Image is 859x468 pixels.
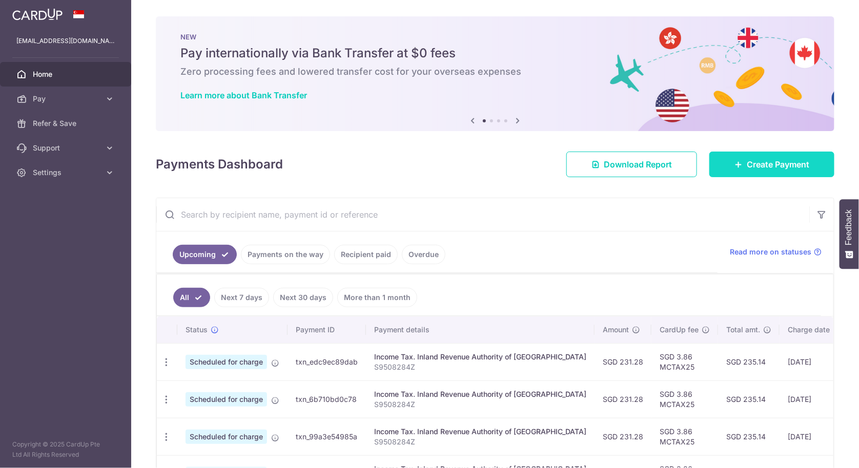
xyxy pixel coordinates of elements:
[33,167,100,178] span: Settings
[33,143,100,153] span: Support
[651,418,718,455] td: SGD 3.86 MCTAX25
[595,343,651,380] td: SGD 231.28
[566,152,697,177] a: Download Report
[173,288,210,307] a: All
[780,343,849,380] td: [DATE]
[33,69,100,79] span: Home
[374,427,586,437] div: Income Tax. Inland Revenue Authority of [GEOGRAPHIC_DATA]
[726,325,760,335] span: Total amt.
[288,380,366,418] td: txn_6b710bd0c78
[186,355,267,369] span: Scheduled for charge
[288,343,366,380] td: txn_edc9ec89dab
[780,380,849,418] td: [DATE]
[709,152,834,177] a: Create Payment
[241,245,330,264] a: Payments on the way
[660,325,699,335] span: CardUp fee
[730,247,822,257] a: Read more on statuses
[845,209,854,245] span: Feedback
[595,418,651,455] td: SGD 231.28
[180,66,810,78] h6: Zero processing fees and lowered transfer cost for your overseas expenses
[186,325,208,335] span: Status
[730,247,811,257] span: Read more on statuses
[603,325,629,335] span: Amount
[288,418,366,455] td: txn_99a3e54985a
[595,380,651,418] td: SGD 231.28
[718,343,780,380] td: SGD 235.14
[16,36,115,46] p: [EMAIL_ADDRESS][DOMAIN_NAME]
[33,94,100,104] span: Pay
[180,45,810,61] h5: Pay internationally via Bank Transfer at $0 fees
[374,437,586,447] p: S9508284Z
[374,389,586,399] div: Income Tax. Inland Revenue Authority of [GEOGRAPHIC_DATA]
[402,245,445,264] a: Overdue
[337,288,417,307] a: More than 1 month
[23,7,44,16] span: Help
[156,198,809,231] input: Search by recipient name, payment id or reference
[718,380,780,418] td: SGD 235.14
[840,199,859,269] button: Feedback - Show survey
[366,316,595,343] th: Payment details
[374,362,586,372] p: S9508284Z
[180,90,307,100] a: Learn more about Bank Transfer
[33,118,100,129] span: Refer & Save
[273,288,333,307] a: Next 30 days
[334,245,398,264] a: Recipient paid
[180,33,810,41] p: NEW
[651,343,718,380] td: SGD 3.86 MCTAX25
[788,325,830,335] span: Charge date
[288,316,366,343] th: Payment ID
[651,380,718,418] td: SGD 3.86 MCTAX25
[214,288,269,307] a: Next 7 days
[747,158,809,171] span: Create Payment
[374,352,586,362] div: Income Tax. Inland Revenue Authority of [GEOGRAPHIC_DATA]
[156,16,834,131] img: Bank transfer banner
[173,245,237,264] a: Upcoming
[156,155,283,174] h4: Payments Dashboard
[12,8,63,20] img: CardUp
[186,392,267,407] span: Scheduled for charge
[718,418,780,455] td: SGD 235.14
[374,399,586,410] p: S9508284Z
[604,158,672,171] span: Download Report
[780,418,849,455] td: [DATE]
[186,430,267,444] span: Scheduled for charge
